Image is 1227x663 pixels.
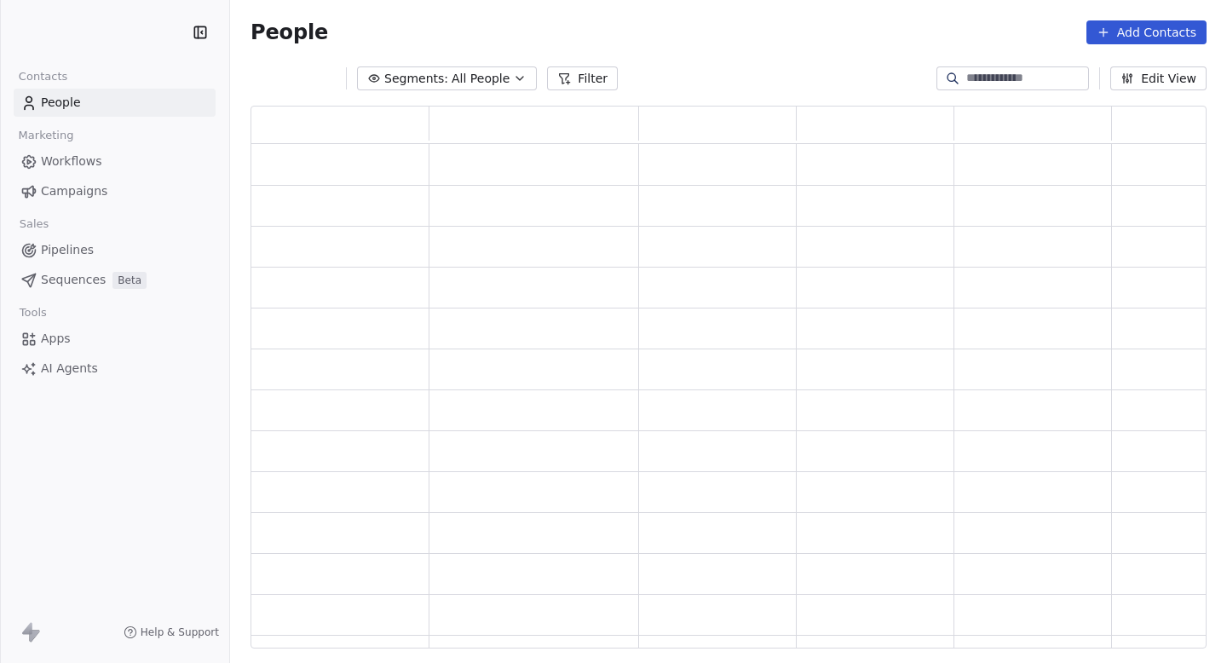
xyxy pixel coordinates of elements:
[141,626,219,639] span: Help & Support
[384,70,448,88] span: Segments:
[14,89,216,117] a: People
[124,626,219,639] a: Help & Support
[41,360,98,378] span: AI Agents
[41,241,94,259] span: Pipelines
[12,211,56,237] span: Sales
[41,271,106,289] span: Sequences
[11,123,81,148] span: Marketing
[14,147,216,176] a: Workflows
[12,300,54,326] span: Tools
[547,66,618,90] button: Filter
[1110,66,1207,90] button: Edit View
[41,330,71,348] span: Apps
[1086,20,1207,44] button: Add Contacts
[14,355,216,383] a: AI Agents
[14,177,216,205] a: Campaigns
[14,266,216,294] a: SequencesBeta
[41,94,81,112] span: People
[41,182,107,200] span: Campaigns
[41,153,102,170] span: Workflows
[11,64,75,89] span: Contacts
[452,70,510,88] span: All People
[112,272,147,289] span: Beta
[14,325,216,353] a: Apps
[14,236,216,264] a: Pipelines
[251,20,328,45] span: People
